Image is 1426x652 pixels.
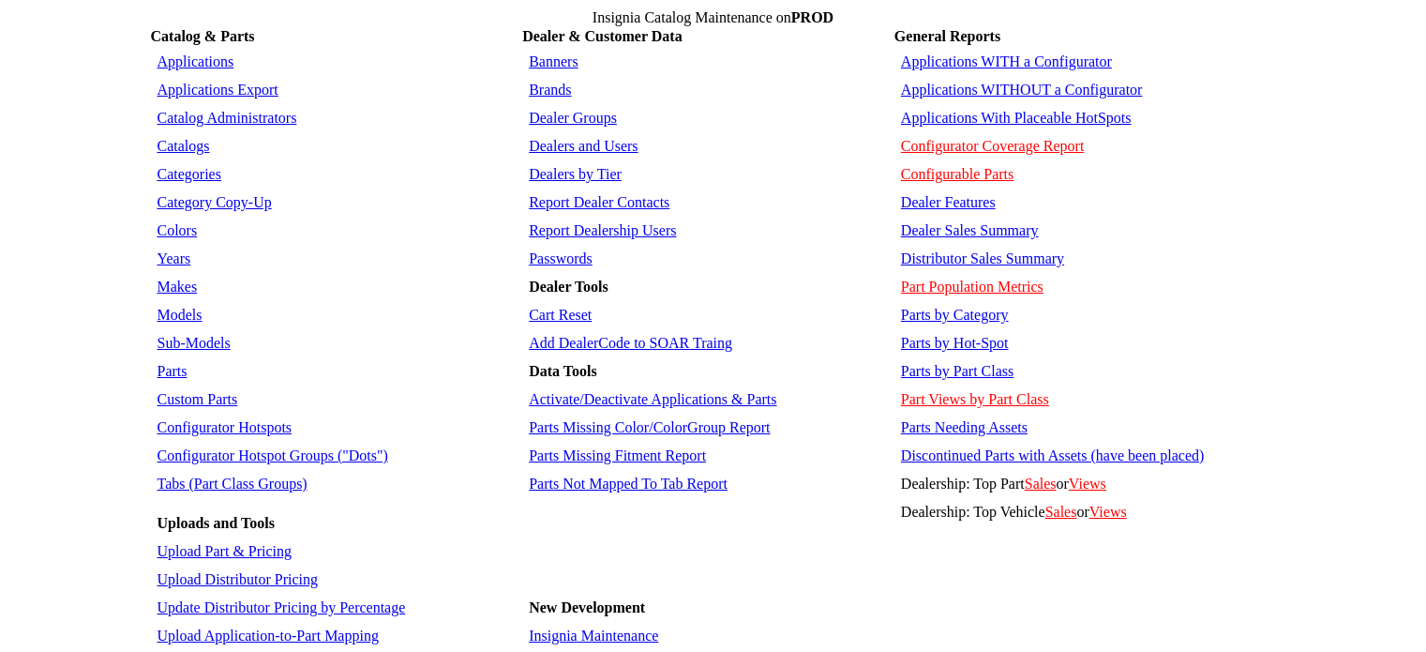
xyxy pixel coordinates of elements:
[151,28,255,44] b: Catalog & Parts
[901,335,1009,351] a: Parts by Hot-Spot
[158,419,293,435] a: Configurator Hotspots
[1025,476,1057,492] a: Sales
[529,419,770,435] a: Parts Missing Color/ColorGroup Report
[158,110,297,126] a: Catalog Administrators
[529,194,669,210] a: Report Dealer Contacts
[529,250,593,266] a: Passwords
[901,166,1013,182] a: Configurable Parts
[1045,504,1077,520] a: Sales
[158,543,293,559] a: Upload Part & Pricing
[529,138,638,154] a: Dealers and Users
[529,599,645,615] b: New Development
[158,391,238,407] a: Custom Parts
[901,82,1143,98] a: Applications WITHOUT a Configurator
[529,279,608,295] b: Dealer Tools
[158,476,308,492] a: Tabs (Part Class Groups)
[1069,476,1106,492] a: Views
[158,250,191,266] a: Years
[894,28,1000,44] b: General Reports
[901,138,1085,154] a: Configurator Coverage Report
[158,447,388,463] a: Configurator Hotspot Groups ("Dots")
[158,628,379,644] a: Upload Application-to-Part Mapping
[901,419,1028,435] a: Parts Needing Assets
[529,335,732,351] a: Add DealerCode to SOAR Traing
[158,53,234,69] a: Applications
[158,599,406,615] a: Update Distributor Pricing by Percentage
[529,110,617,126] a: Dealer Groups
[522,28,682,44] b: Dealer & Customer Data
[896,499,1274,525] td: Dealership: Top Vehicle or
[1089,504,1127,520] a: Views
[896,471,1274,497] td: Dealership: Top Part or
[529,391,776,407] a: Activate/Deactivate Applications & Parts
[158,279,198,295] a: Makes
[158,363,188,379] a: Parts
[901,194,996,210] a: Dealer Features
[901,363,1013,379] a: Parts by Part Class
[901,447,1204,463] a: Discontinued Parts with Assets (have been placed)
[158,515,275,531] b: Uploads and Tools
[158,82,278,98] a: Applications Export
[529,166,622,182] a: Dealers by Tier
[158,335,231,351] a: Sub-Models
[901,250,1064,266] a: Distributor Sales Summary
[901,222,1039,238] a: Dealer Sales Summary
[901,279,1043,295] a: Part Population Metrics
[151,9,1276,26] td: Insignia Catalog Maintenance on
[529,476,728,492] a: Parts Not Mapped To Tab Report
[529,53,578,69] a: Banners
[158,307,203,323] a: Models
[158,222,198,238] a: Colors
[529,628,658,644] a: Insignia Maintenance
[791,9,833,25] span: PROD
[158,166,221,182] a: Categories
[158,571,319,587] a: Upload Distributor Pricing
[901,391,1049,407] a: Part Views by Part Class
[529,82,571,98] a: Brands
[529,363,596,379] b: Data Tools
[901,110,1132,126] a: Applications With Placeable HotSpots
[529,307,592,323] a: Cart Reset
[901,307,1009,323] a: Parts by Category
[529,447,706,463] a: Parts Missing Fitment Report
[158,138,210,154] a: Catalogs
[529,222,676,238] a: Report Dealership Users
[901,53,1112,69] a: Applications WITH a Configurator
[158,194,272,210] a: Category Copy-Up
